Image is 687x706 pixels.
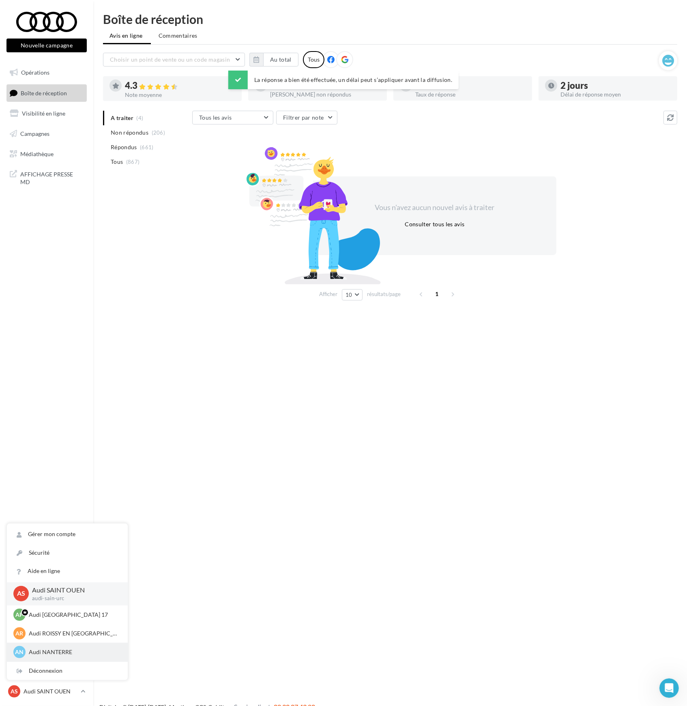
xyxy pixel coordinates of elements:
span: Tous [111,158,123,166]
a: Médiathèque [5,146,88,163]
button: 10 [342,289,363,300]
p: audi-sain-urc [32,595,115,602]
div: 4.3 [125,81,235,90]
span: 1 [431,288,444,300]
div: Note moyenne [125,92,235,98]
span: Commentaires [159,32,198,40]
button: Tous les avis [192,111,273,124]
button: Au total [249,53,298,67]
div: Taux de réponse [415,92,526,97]
span: Opérations [21,69,49,76]
span: Répondus [111,143,137,151]
span: résultats/page [367,290,401,298]
a: Opérations [5,64,88,81]
span: (206) [152,129,165,136]
span: Boîte de réception [21,89,67,96]
button: Filtrer par note [276,111,337,124]
div: Déconnexion [7,662,128,680]
a: Boîte de réception [5,84,88,102]
button: Choisir un point de vente ou un code magasin [103,53,245,67]
p: Audi SAINT OUEN [24,687,77,695]
a: AS Audi SAINT OUEN [6,684,87,699]
a: AFFICHAGE PRESSE MD [5,165,88,189]
p: Audi ROISSY EN [GEOGRAPHIC_DATA] [29,629,118,637]
span: AN [15,648,24,656]
a: Gérer mon compte [7,525,128,543]
span: 10 [346,292,352,298]
p: Audi SAINT OUEN [32,586,115,595]
div: 2 jours [560,81,671,90]
a: Visibilité en ligne [5,105,88,122]
div: Délai de réponse moyen [560,92,671,97]
span: Visibilité en ligne [22,110,65,117]
a: Aide en ligne [7,562,128,580]
span: AP [16,611,24,619]
span: Choisir un point de vente ou un code magasin [110,56,230,63]
a: Campagnes [5,125,88,142]
p: Audi [GEOGRAPHIC_DATA] 17 [29,611,118,619]
div: Vous n'avez aucun nouvel avis à traiter [365,202,505,213]
button: Consulter tous les avis [401,219,468,229]
a: Sécurité [7,544,128,562]
span: (867) [126,159,140,165]
span: (661) [140,144,154,150]
div: Tous [303,51,324,68]
iframe: Intercom live chat [659,678,679,698]
span: Tous les avis [199,114,232,121]
span: Afficher [319,290,337,298]
span: Non répondus [111,129,148,137]
p: Audi NANTERRE [29,648,118,656]
button: Nouvelle campagne [6,39,87,52]
span: AFFICHAGE PRESSE MD [20,169,84,186]
span: AS [17,589,25,599]
div: Boîte de réception [103,13,677,25]
span: AR [16,629,24,637]
span: Campagnes [20,130,49,137]
div: 77 % [415,81,526,90]
div: La réponse a bien été effectuée, un délai peut s’appliquer avant la diffusion. [228,71,459,89]
button: Au total [263,53,298,67]
span: AS [11,687,18,695]
span: Médiathèque [20,150,54,157]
